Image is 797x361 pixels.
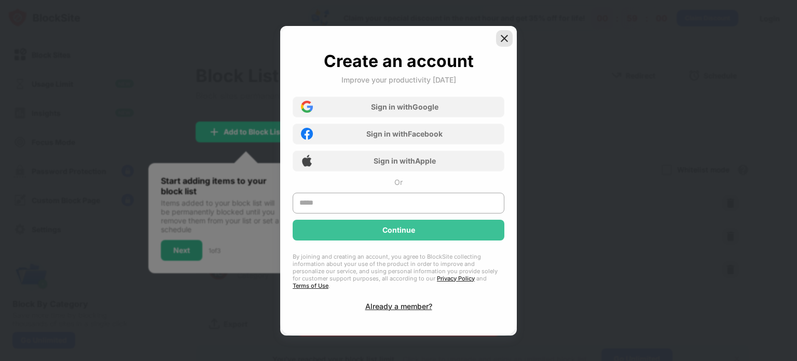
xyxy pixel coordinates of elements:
[301,128,313,140] img: facebook-icon.png
[301,101,313,113] img: google-icon.png
[366,129,443,138] div: Sign in with Facebook
[394,178,403,186] div: Or
[301,155,313,167] img: apple-icon.png
[371,102,438,111] div: Sign in with Google
[374,156,436,165] div: Sign in with Apple
[293,282,328,289] a: Terms of Use
[341,75,456,84] div: Improve your productivity [DATE]
[437,275,475,282] a: Privacy Policy
[293,253,504,289] div: By joining and creating an account, you agree to BlockSite collecting information about your use ...
[382,226,415,234] div: Continue
[365,302,432,311] div: Already a member?
[324,51,474,71] div: Create an account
